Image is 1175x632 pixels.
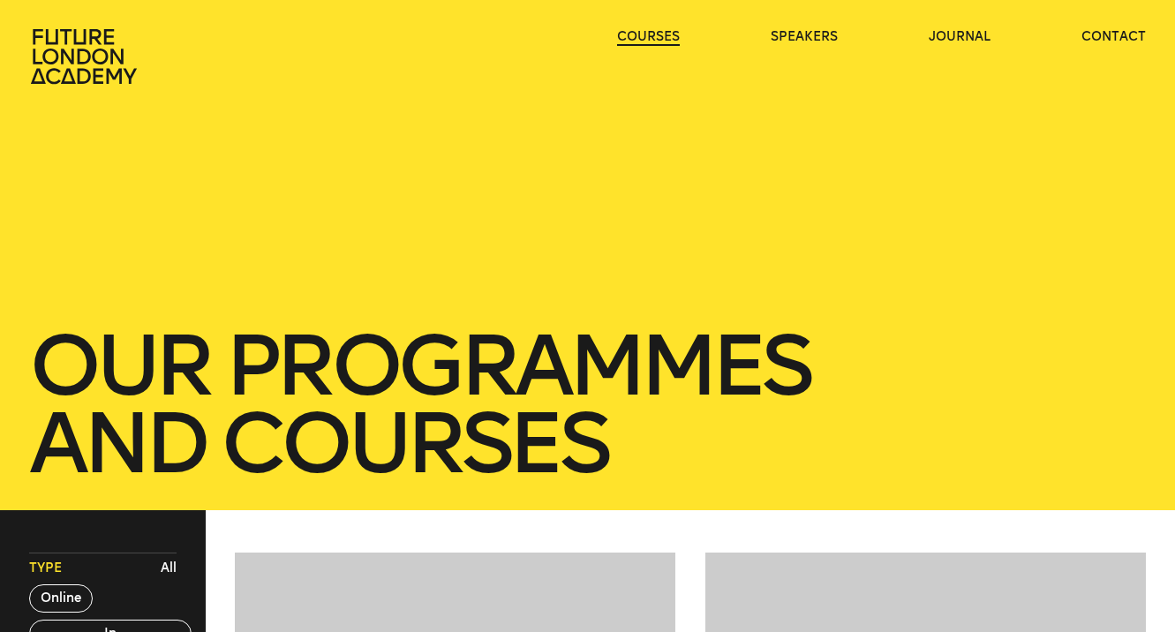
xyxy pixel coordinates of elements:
[156,555,181,582] button: All
[929,28,990,46] a: journal
[29,327,1145,482] h1: our Programmes and courses
[29,560,62,577] span: Type
[29,584,93,613] button: Online
[1081,28,1146,46] a: contact
[617,28,680,46] a: courses
[771,28,838,46] a: speakers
